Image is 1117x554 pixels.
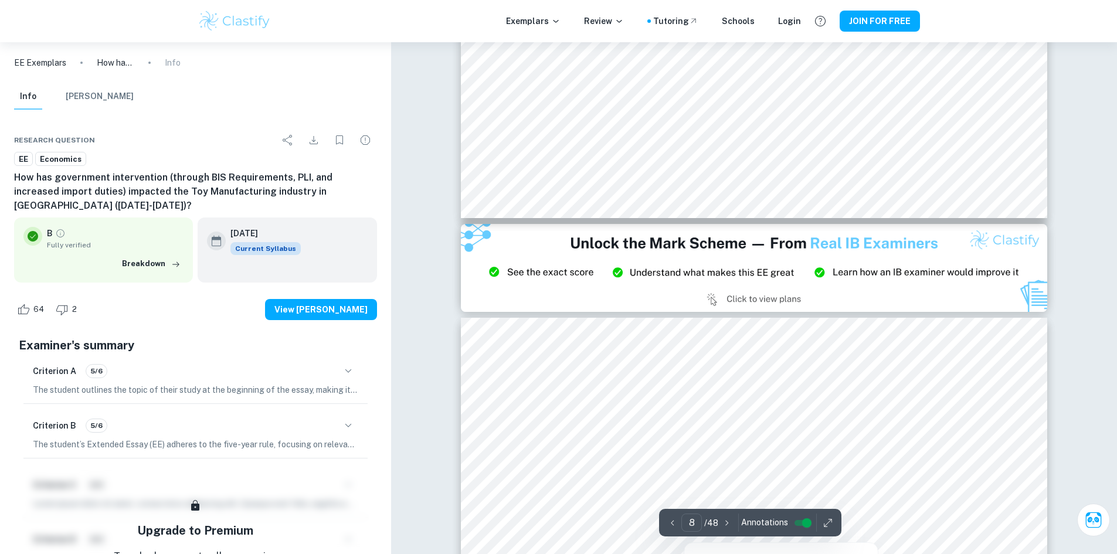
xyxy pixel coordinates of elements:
img: Ad [461,224,1047,312]
h6: Criterion B [33,419,76,432]
a: Economics [35,152,86,166]
span: Research question [14,135,95,145]
a: Tutoring [653,15,698,28]
span: Annotations [741,516,788,529]
button: Info [14,84,42,110]
p: Review [584,15,624,28]
span: 5/6 [86,420,107,431]
button: Breakdown [119,255,184,273]
span: Current Syllabus [230,242,301,255]
p: B [47,227,53,240]
span: 5/6 [86,366,107,376]
button: [PERSON_NAME] [66,84,134,110]
p: Exemplars [506,15,561,28]
h6: [DATE] [230,227,291,240]
p: The student’s Extended Essay (EE) adheres to the five-year rule, focusing on relevant government ... [33,438,358,451]
a: Grade fully verified [55,228,66,239]
h6: How has government intervention (through BIS Requirements, PLI, and increased import duties) impa... [14,171,377,213]
div: This exemplar is based on the current syllabus. Feel free to refer to it for inspiration/ideas wh... [230,242,301,255]
a: EE Exemplars [14,56,66,69]
p: / 48 [704,516,718,529]
button: Ask Clai [1077,504,1110,536]
h5: Upgrade to Premium [137,522,253,539]
a: Login [778,15,801,28]
a: EE [14,152,33,166]
div: Report issue [354,128,377,152]
div: Like [14,300,50,319]
h5: Examiner's summary [19,337,372,354]
button: Help and Feedback [810,11,830,31]
span: 64 [27,304,50,315]
a: Schools [722,15,755,28]
div: Share [276,128,300,152]
div: Download [302,128,325,152]
button: View [PERSON_NAME] [265,299,377,320]
span: 2 [66,304,83,315]
p: How has government intervention (through BIS Requirements, PLI, and increased import duties) impa... [97,56,134,69]
div: Dislike [53,300,83,319]
span: Economics [36,154,86,165]
h6: Criterion A [33,365,76,378]
div: Bookmark [328,128,351,152]
p: The student outlines the topic of their study at the beginning of the essay, making its aim clear... [33,383,358,396]
img: Clastify logo [198,9,272,33]
p: Info [165,56,181,69]
span: Fully verified [47,240,184,250]
span: EE [15,154,32,165]
button: JOIN FOR FREE [840,11,920,32]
